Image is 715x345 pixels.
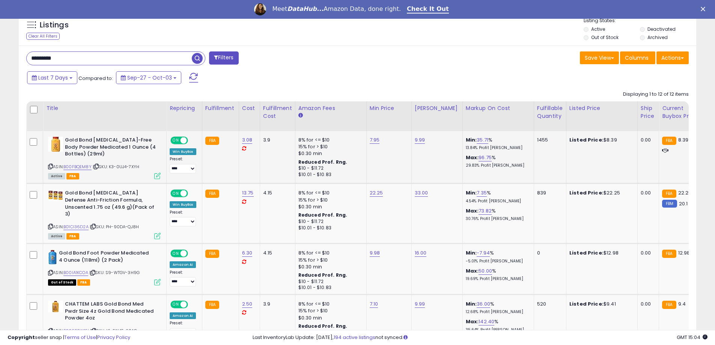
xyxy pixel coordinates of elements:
[479,207,492,215] a: 73.82
[63,224,89,230] a: B01CI36D2A
[466,137,528,151] div: %
[466,318,528,332] div: %
[116,71,181,84] button: Sep-27 - Oct-03
[48,279,76,286] span: All listings that are currently out of stock and unavailable for purchase on Amazon
[537,137,560,143] div: 1455
[93,164,139,170] span: | SKU: K3-0UJ4-7XYH
[466,199,528,204] p: 4.54% Profit [PERSON_NAME]
[263,104,292,120] div: Fulfillment Cost
[569,137,632,143] div: $8.39
[679,200,688,207] span: 20.1
[466,154,528,168] div: %
[466,250,528,264] div: %
[466,104,531,112] div: Markup on Cost
[466,249,477,256] b: Min:
[64,334,96,341] a: Terms of Use
[584,17,696,24] p: Listing States:
[466,301,528,315] div: %
[298,218,361,225] div: $10 - $11.72
[466,145,528,151] p: 13.84% Profit [PERSON_NAME]
[569,136,604,143] b: Listed Price:
[187,190,199,197] span: OFF
[370,249,380,257] a: 9.98
[187,301,199,308] span: OFF
[63,270,88,276] a: B00IA1KCOA
[205,250,219,258] small: FBA
[591,34,619,41] label: Out of Stock
[477,249,490,257] a: -7.94
[662,250,676,258] small: FBA
[415,136,425,144] a: 9.99
[26,33,60,40] div: Clear All Filters
[647,26,676,32] label: Deactivated
[466,259,528,264] p: -5.01% Profit [PERSON_NAME]
[298,150,361,157] div: $0.30 min
[678,136,689,143] span: 8.39
[298,250,361,256] div: 8% for <= $10
[569,300,604,307] b: Listed Price:
[66,173,79,179] span: FBA
[370,300,378,308] a: 7.10
[48,137,161,178] div: ASIN:
[623,91,689,98] div: Displaying 1 to 12 of 12 items
[466,267,479,274] b: Max:
[170,104,199,112] div: Repricing
[641,104,656,120] div: Ship Price
[27,71,77,84] button: Last 7 Days
[263,301,289,307] div: 3.9
[641,190,653,196] div: 0.00
[263,250,289,256] div: 4.15
[298,197,361,203] div: 15% for > $10
[466,190,528,203] div: %
[298,272,348,278] b: Reduced Prof. Rng.
[537,190,560,196] div: 839
[187,137,199,144] span: OFF
[415,300,425,308] a: 9.99
[127,74,172,81] span: Sep-27 - Oct-03
[263,137,289,143] div: 3.9
[48,173,65,179] span: All listings currently available for purchase on Amazon
[415,249,427,257] a: 16.00
[662,301,676,309] small: FBA
[477,189,487,197] a: 7.35
[48,250,161,285] div: ASIN:
[89,270,140,276] span: | SKU: S9-WTGV-3H9G
[678,249,690,256] span: 12.98
[580,51,619,64] button: Save View
[466,216,528,221] p: 30.76% Profit [PERSON_NAME]
[641,301,653,307] div: 0.00
[479,318,494,325] a: 142.40
[298,264,361,270] div: $0.30 min
[641,250,653,256] div: 0.00
[298,137,361,143] div: 8% for <= $10
[537,104,563,120] div: Fulfillable Quantity
[170,201,196,208] div: Win BuyBox
[569,190,632,196] div: $22.25
[48,190,63,201] img: 411WU-L-1NL._SL40_.jpg
[569,250,632,256] div: $12.98
[466,309,528,315] p: 12.68% Profit [PERSON_NAME]
[569,104,634,112] div: Listed Price
[40,20,69,30] h5: Listings
[65,137,156,160] b: Gold Bond [MEDICAL_DATA]-Free Body Powder Medicated 1 Ounce (4 Bottles) (29ml)
[65,190,156,219] b: Gold Bond [MEDICAL_DATA] Defense Anti-Friction Formula, Unscented 1.75 oz (49.6 g)(Pack of 3)
[407,5,449,14] a: Check It Out
[678,189,692,196] span: 22.25
[48,190,161,238] div: ASIN:
[170,261,196,268] div: Amazon AI
[205,104,236,112] div: Fulfillment
[46,104,163,112] div: Title
[298,301,361,307] div: 8% for <= $10
[298,112,303,119] small: Amazon Fees.
[78,75,113,82] span: Compared to:
[242,136,253,144] a: 3.08
[205,137,219,145] small: FBA
[298,159,348,165] b: Reduced Prof. Rng.
[298,203,361,210] div: $0.30 min
[466,207,479,214] b: Max:
[298,315,361,321] div: $0.30 min
[334,334,375,341] a: 194 active listings
[170,312,196,319] div: Amazon AI
[466,163,528,168] p: 29.83% Profit [PERSON_NAME]
[662,200,677,208] small: FBM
